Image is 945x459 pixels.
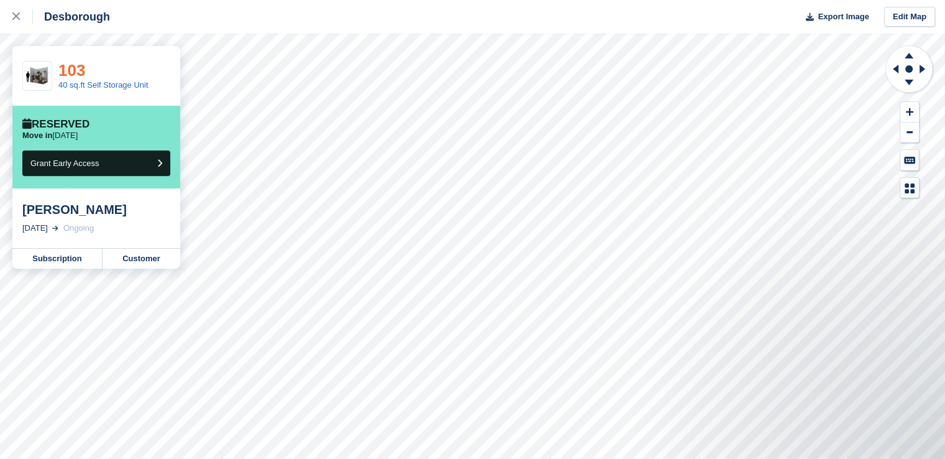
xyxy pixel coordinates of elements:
[22,151,170,176] button: Grant Early Access
[30,159,99,168] span: Grant Early Access
[900,123,919,143] button: Zoom Out
[22,222,48,234] div: [DATE]
[900,102,919,123] button: Zoom In
[22,131,52,140] span: Move in
[900,178,919,198] button: Map Legend
[884,7,935,27] a: Edit Map
[22,202,170,217] div: [PERSON_NAME]
[12,249,103,269] a: Subscription
[798,7,869,27] button: Export Image
[58,80,148,90] a: 40 sq.ft Self Storage Unit
[52,226,58,231] img: arrow-right-light-icn-cde0832a797a2874e46488d9cf13f60e5c3a73dbe684e267c42b8395dfbc2abf.svg
[22,118,89,131] div: Reserved
[58,61,85,80] a: 103
[33,9,110,24] div: Desborough
[900,150,919,170] button: Keyboard Shortcuts
[23,65,52,87] img: 40-sqft-unit.jpg
[103,249,180,269] a: Customer
[22,131,78,141] p: [DATE]
[63,222,94,234] div: Ongoing
[818,11,869,23] span: Export Image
